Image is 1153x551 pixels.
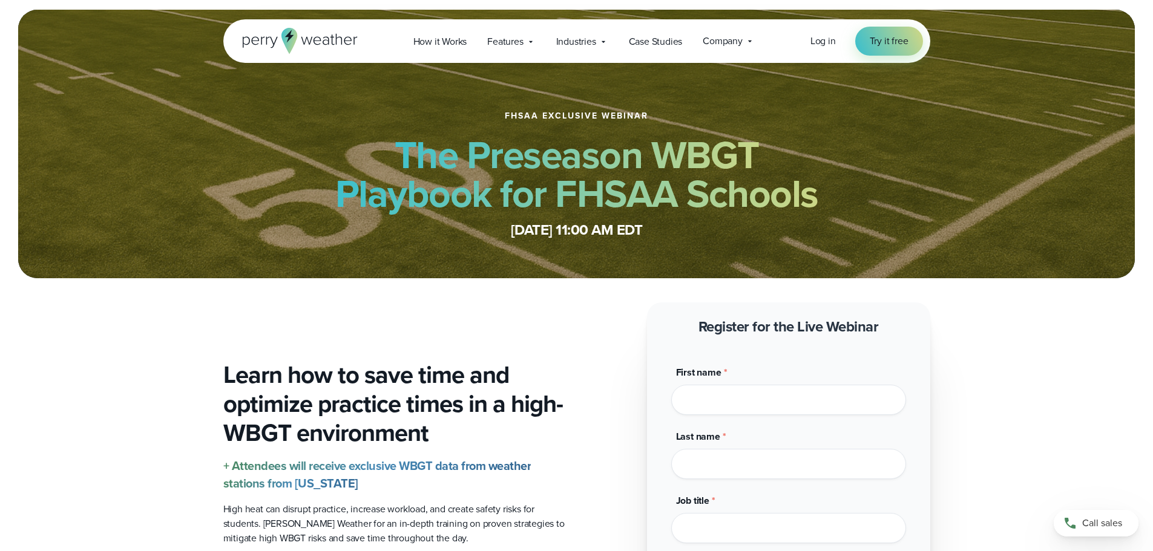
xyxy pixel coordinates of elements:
strong: [DATE] 11:00 AM EDT [511,219,643,241]
span: Industries [556,34,596,49]
span: Features [487,34,523,49]
span: Job title [676,494,709,507]
span: Call sales [1082,516,1122,530]
a: Call sales [1054,510,1138,536]
span: Company [703,34,743,48]
strong: Register for the Live Webinar [698,316,879,337]
a: Case Studies [619,29,693,54]
span: Case Studies [629,34,683,49]
a: Log in [810,34,836,48]
span: Try it free [870,34,908,48]
a: Try it free [855,27,923,56]
a: How it Works [403,29,478,54]
span: Last name [676,429,720,443]
h3: Learn how to save time and optimize practice times in a high-WBGT environment [223,360,567,448]
span: First name [676,365,721,379]
strong: + Attendees will receive exclusive WBGT data from weather stations from [US_STATE] [223,457,531,492]
strong: The Preseason WBGT Playbook for FHSAA Schools [335,126,818,222]
p: High heat can disrupt practice, increase workload, and create safety risks for students. [PERSON_... [223,502,567,546]
h1: FHSAA Exclusive Webinar [505,111,648,121]
span: How it Works [413,34,467,49]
